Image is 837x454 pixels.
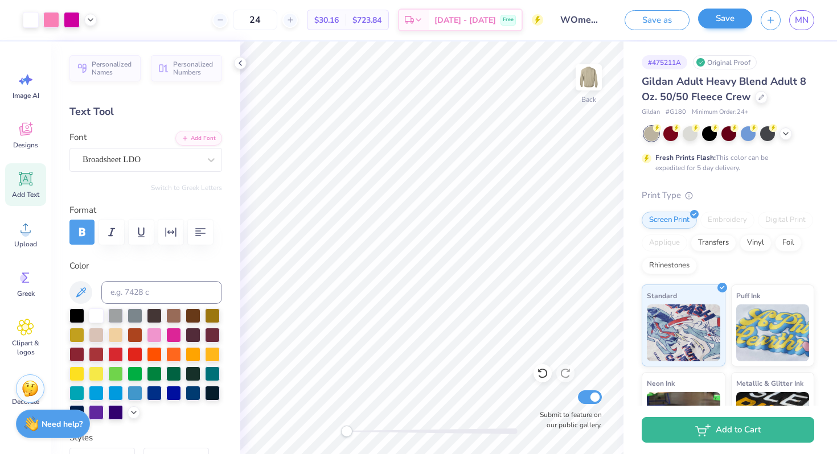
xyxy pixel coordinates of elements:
[314,14,339,26] span: $30.16
[552,9,608,31] input: Untitled Design
[151,183,222,192] button: Switch to Greek Letters
[642,108,660,117] span: Gildan
[69,131,87,144] label: Font
[69,204,222,217] label: Format
[503,16,514,24] span: Free
[173,60,215,76] span: Personalized Numbers
[647,304,720,361] img: Standard
[577,66,600,89] img: Back
[642,75,806,104] span: Gildan Adult Heavy Blend Adult 8 Oz. 50/50 Fleece Crew
[647,377,675,389] span: Neon Ink
[693,55,757,69] div: Original Proof
[642,55,687,69] div: # 475211A
[655,153,716,162] strong: Fresh Prints Flash:
[13,91,39,100] span: Image AI
[534,410,602,430] label: Submit to feature on our public gallery.
[12,397,39,406] span: Decorate
[69,55,141,81] button: Personalized Names
[692,108,749,117] span: Minimum Order: 24 +
[642,257,697,274] div: Rhinestones
[13,141,38,150] span: Designs
[92,60,134,76] span: Personalized Names
[647,290,677,302] span: Standard
[740,234,772,251] div: Vinyl
[581,94,596,105] div: Back
[42,419,83,430] strong: Need help?
[69,259,222,273] label: Color
[642,417,814,443] button: Add to Cart
[795,14,809,27] span: MN
[655,152,795,173] div: This color can be expedited for 5 day delivery.
[736,377,803,389] span: Metallic & Glitter Ink
[642,234,687,251] div: Applique
[789,10,814,30] a: MN
[736,290,760,302] span: Puff Ink
[700,212,754,229] div: Embroidery
[698,9,752,28] button: Save
[647,392,720,449] img: Neon Ink
[434,14,496,26] span: [DATE] - [DATE]
[14,240,37,249] span: Upload
[691,234,736,251] div: Transfers
[151,55,222,81] button: Personalized Numbers
[352,14,381,26] span: $723.84
[233,10,277,30] input: – –
[101,281,222,304] input: e.g. 7428 c
[12,190,39,199] span: Add Text
[758,212,813,229] div: Digital Print
[736,304,810,361] img: Puff Ink
[7,339,44,357] span: Clipart & logos
[175,131,222,146] button: Add Font
[642,189,814,202] div: Print Type
[17,289,35,298] span: Greek
[666,108,686,117] span: # G180
[341,426,352,437] div: Accessibility label
[736,392,810,449] img: Metallic & Glitter Ink
[69,104,222,119] div: Text Tool
[775,234,802,251] div: Foil
[642,212,697,229] div: Screen Print
[625,10,690,30] button: Save as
